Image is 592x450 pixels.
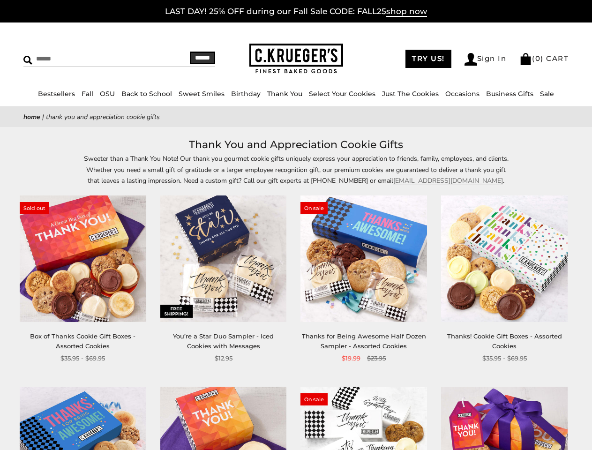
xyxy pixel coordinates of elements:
img: Box of Thanks Cookie Gift Boxes - Assorted Cookies [20,195,146,322]
span: $35.95 - $69.95 [60,353,105,363]
a: Back to School [121,90,172,98]
span: $19.99 [342,353,360,363]
a: You’re a Star Duo Sampler - Iced Cookies with Messages [173,332,274,350]
a: Birthday [231,90,261,98]
a: Thank You [267,90,302,98]
a: LAST DAY! 25% OFF during our Fall Sale CODE: FALL25shop now [165,7,427,17]
img: Thanks for Being Awesome Half Dozen Sampler - Assorted Cookies [300,195,427,322]
a: [EMAIL_ADDRESS][DOMAIN_NAME] [393,176,503,185]
img: Account [465,53,477,66]
span: $12.95 [215,353,232,363]
a: Select Your Cookies [309,90,375,98]
p: Sweeter than a Thank You Note! Our thank you gourmet cookie gifts uniquely express your appreciat... [81,153,512,186]
a: Bestsellers [38,90,75,98]
img: You’re a Star Duo Sampler - Iced Cookies with Messages [160,195,287,322]
span: $23.95 [367,353,386,363]
nav: breadcrumbs [23,112,569,122]
input: Search [23,52,148,66]
span: $35.95 - $69.95 [482,353,527,363]
span: On sale [300,202,328,214]
a: Thanks for Being Awesome Half Dozen Sampler - Assorted Cookies [302,332,426,350]
a: Sweet Smiles [179,90,225,98]
span: | [42,112,44,121]
span: shop now [386,7,427,17]
a: Just The Cookies [382,90,439,98]
iframe: Sign Up via Text for Offers [7,414,97,442]
a: TRY US! [405,50,451,68]
a: Occasions [445,90,480,98]
a: Home [23,112,40,121]
span: On sale [300,393,328,405]
span: Sold out [20,202,49,214]
img: Thanks! Cookie Gift Boxes - Assorted Cookies [441,195,568,322]
a: Fall [82,90,93,98]
a: Sign In [465,53,507,66]
a: Sale [540,90,554,98]
h1: Thank You and Appreciation Cookie Gifts [37,136,555,153]
a: Box of Thanks Cookie Gift Boxes - Assorted Cookies [30,332,135,350]
a: (0) CART [519,54,569,63]
img: C.KRUEGER'S [249,44,343,74]
span: 0 [535,54,541,63]
img: Search [23,56,32,65]
span: Thank You and Appreciation Cookie Gifts [46,112,160,121]
a: Business Gifts [486,90,533,98]
a: OSU [100,90,115,98]
a: Thanks! Cookie Gift Boxes - Assorted Cookies [447,332,562,350]
img: Bag [519,53,532,65]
